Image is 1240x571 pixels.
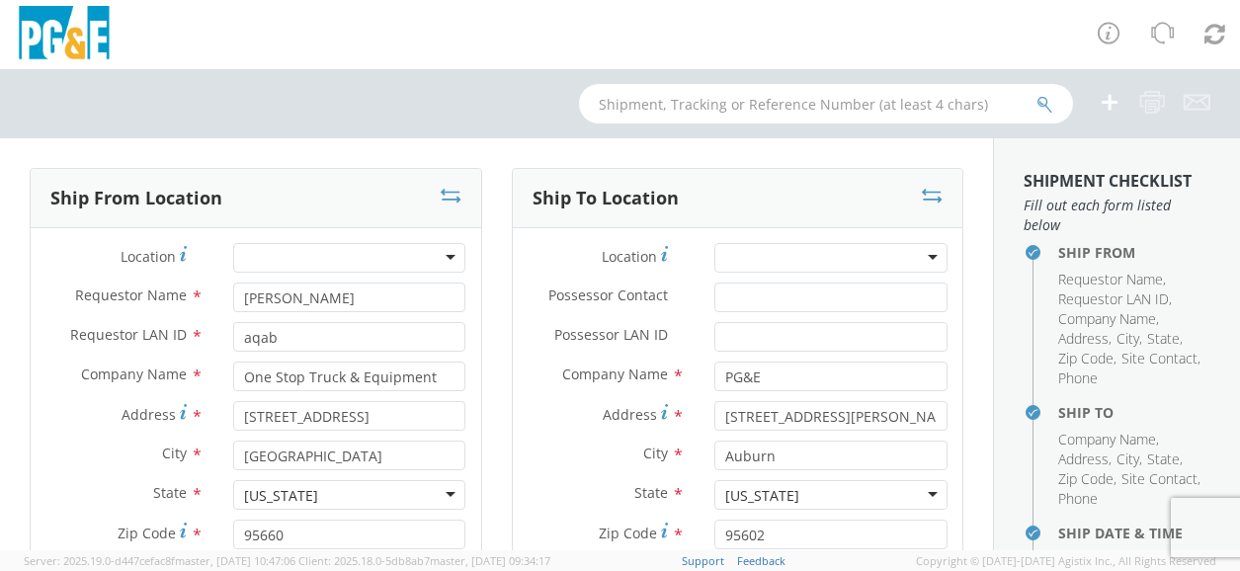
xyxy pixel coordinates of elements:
[1058,368,1098,387] span: Phone
[1058,449,1112,469] li: ,
[634,483,668,502] span: State
[1147,449,1183,469] li: ,
[643,444,668,462] span: City
[1147,329,1183,349] li: ,
[122,405,176,424] span: Address
[548,285,668,304] span: Possessor Contact
[1058,469,1114,488] span: Zip Code
[1058,430,1156,449] span: Company Name
[725,486,799,506] div: [US_STATE]
[1058,430,1159,449] li: ,
[1058,489,1098,508] span: Phone
[118,524,176,542] span: Zip Code
[1058,270,1166,289] li: ,
[562,365,668,383] span: Company Name
[1121,469,1200,489] li: ,
[579,84,1073,123] input: Shipment, Tracking or Reference Number (at least 4 chars)
[737,553,785,568] a: Feedback
[1116,449,1139,468] span: City
[1121,349,1198,367] span: Site Contact
[1116,329,1139,348] span: City
[1147,449,1180,468] span: State
[603,405,657,424] span: Address
[298,553,550,568] span: Client: 2025.18.0-5db8ab7
[1058,526,1210,540] h4: Ship Date & Time
[1058,245,1210,260] h4: Ship From
[533,189,679,208] h3: Ship To Location
[1024,196,1210,235] span: Fill out each form listed below
[916,553,1216,569] span: Copyright © [DATE]-[DATE] Agistix Inc., All Rights Reserved
[1058,469,1116,489] li: ,
[1058,289,1172,309] li: ,
[1121,469,1198,488] span: Site Contact
[121,247,176,266] span: Location
[70,325,187,344] span: Requestor LAN ID
[1058,309,1156,328] span: Company Name
[244,486,318,506] div: [US_STATE]
[1058,329,1112,349] li: ,
[682,553,724,568] a: Support
[50,189,222,208] h3: Ship From Location
[1058,329,1109,348] span: Address
[1058,270,1163,288] span: Requestor Name
[1116,329,1142,349] li: ,
[24,553,295,568] span: Server: 2025.19.0-d447cefac8f
[1116,449,1142,469] li: ,
[1058,349,1114,367] span: Zip Code
[1058,289,1169,308] span: Requestor LAN ID
[153,483,187,502] span: State
[602,247,657,266] span: Location
[599,524,657,542] span: Zip Code
[1058,309,1159,329] li: ,
[1058,405,1210,420] h4: Ship To
[81,365,187,383] span: Company Name
[1058,349,1116,368] li: ,
[430,553,550,568] span: master, [DATE] 09:34:17
[175,553,295,568] span: master, [DATE] 10:47:06
[1121,349,1200,368] li: ,
[162,444,187,462] span: City
[1147,329,1180,348] span: State
[554,325,668,344] span: Possessor LAN ID
[15,6,114,64] img: pge-logo-06675f144f4cfa6a6814.png
[1024,170,1192,192] strong: Shipment Checklist
[1058,449,1109,468] span: Address
[75,285,187,304] span: Requestor Name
